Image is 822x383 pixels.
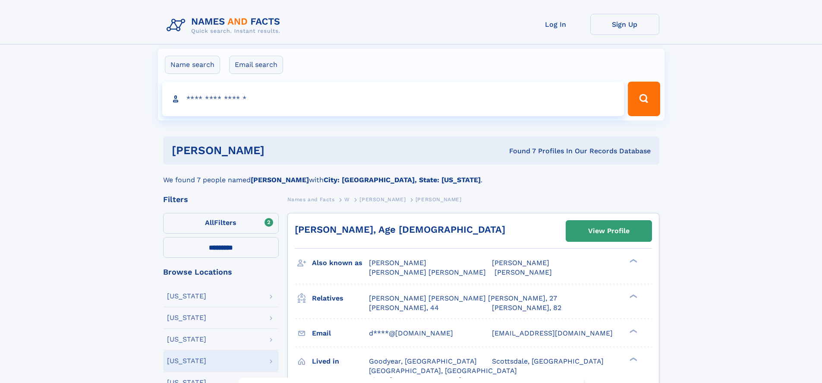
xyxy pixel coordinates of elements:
[627,293,638,299] div: ❯
[588,221,630,241] div: View Profile
[492,357,604,365] span: Scottsdale, [GEOGRAPHIC_DATA]
[165,56,220,74] label: Name search
[162,82,624,116] input: search input
[312,256,369,270] h3: Also known as
[167,336,206,343] div: [US_STATE]
[167,358,206,364] div: [US_STATE]
[492,259,549,267] span: [PERSON_NAME]
[369,303,439,313] a: [PERSON_NAME], 44
[205,218,214,227] span: All
[369,294,557,303] a: [PERSON_NAME] [PERSON_NAME] [PERSON_NAME], 27
[521,14,590,35] a: Log In
[312,291,369,306] h3: Relatives
[172,145,387,156] h1: [PERSON_NAME]
[387,146,651,156] div: Found 7 Profiles In Our Records Database
[627,258,638,264] div: ❯
[416,196,462,203] span: [PERSON_NAME]
[628,82,660,116] button: Search Button
[566,221,652,241] a: View Profile
[324,176,481,184] b: City: [GEOGRAPHIC_DATA], State: [US_STATE]
[163,14,287,37] img: Logo Names and Facts
[494,268,552,276] span: [PERSON_NAME]
[627,356,638,362] div: ❯
[295,224,505,235] a: [PERSON_NAME], Age [DEMOGRAPHIC_DATA]
[167,314,206,321] div: [US_STATE]
[229,56,283,74] label: Email search
[492,329,613,337] span: [EMAIL_ADDRESS][DOMAIN_NAME]
[251,176,309,184] b: [PERSON_NAME]
[359,196,406,203] span: [PERSON_NAME]
[163,196,279,203] div: Filters
[312,354,369,369] h3: Lived in
[369,367,517,375] span: [GEOGRAPHIC_DATA], [GEOGRAPHIC_DATA]
[163,213,279,234] label: Filters
[369,259,426,267] span: [PERSON_NAME]
[369,268,486,276] span: [PERSON_NAME] [PERSON_NAME]
[163,268,279,276] div: Browse Locations
[312,326,369,341] h3: Email
[492,303,561,313] a: [PERSON_NAME], 82
[359,194,406,205] a: [PERSON_NAME]
[344,196,350,203] span: W
[369,357,477,365] span: Goodyear, [GEOGRAPHIC_DATA]
[344,194,350,205] a: W
[163,165,659,185] div: We found 7 people named with .
[287,194,335,205] a: Names and Facts
[627,328,638,334] div: ❯
[590,14,659,35] a: Sign Up
[167,293,206,300] div: [US_STATE]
